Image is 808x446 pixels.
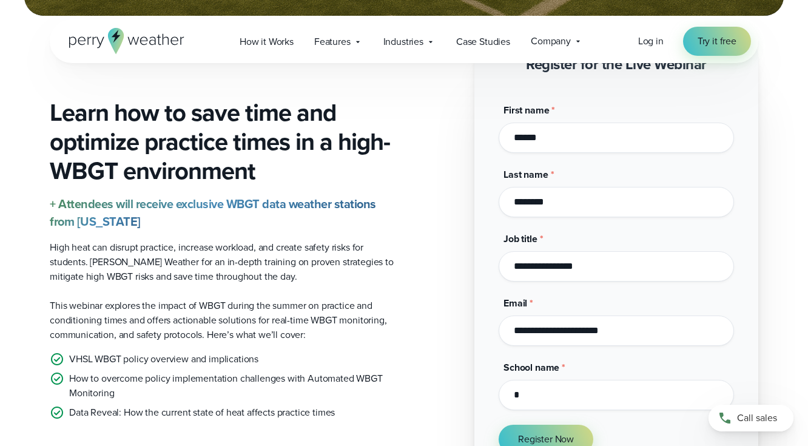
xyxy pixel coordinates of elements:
strong: + Attendees will receive exclusive WBGT data weather stations from [US_STATE] [50,195,376,231]
span: Email [503,296,527,310]
span: Log in [638,34,664,48]
strong: Register for the Live Webinar [526,53,707,75]
span: Company [531,34,571,49]
a: Try it free [683,27,751,56]
p: This webinar explores the impact of WBGT during the summer on practice and conditioning times and... [50,299,394,342]
span: Case Studies [456,35,510,49]
a: Log in [638,34,664,49]
span: Last name [503,167,548,181]
span: First name [503,103,549,117]
a: How it Works [229,29,304,54]
p: How to overcome policy implementation challenges with Automated WBGT Monitoring [69,371,394,400]
a: Case Studies [446,29,520,54]
p: VHSL WBGT policy overview and implications [69,352,258,367]
span: Try it free [698,34,736,49]
span: Job title [503,232,537,246]
span: Features [314,35,351,49]
a: Call sales [709,405,793,431]
p: High heat can disrupt practice, increase workload, and create safety risks for students. [PERSON_... [50,240,394,284]
span: How it Works [240,35,294,49]
span: Call sales [737,411,777,425]
span: School name [503,360,559,374]
h3: Learn how to save time and optimize practice times in a high-WBGT environment [50,98,394,186]
span: Industries [383,35,423,49]
p: Data Reveal: How the current state of heat affects practice times [69,405,335,420]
